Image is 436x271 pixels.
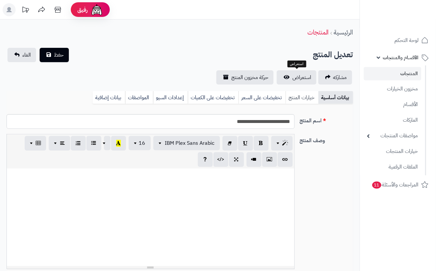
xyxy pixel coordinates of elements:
span: الغاء [22,51,31,59]
img: logo-2.png [392,18,430,32]
a: بيانات إضافية [93,91,125,104]
a: مخزون الخيارات [364,82,421,96]
span: مشاركه [333,74,347,81]
label: اسم المنتج [297,114,356,125]
a: إعدادات السيو [153,91,188,104]
a: مشاركه [318,70,352,85]
a: خيارات المنتجات [364,144,421,158]
a: المنتجات [307,27,329,37]
label: وصف المنتج [297,134,356,144]
span: 16 [139,139,146,147]
div: استعراض [288,61,306,68]
span: رفيق [77,6,88,14]
a: الرئيسية [334,27,353,37]
a: تخفيضات على السعر [238,91,286,104]
span: المراجعات والأسئلة [372,180,419,189]
a: خيارات المنتج [286,91,318,104]
a: المراجعات والأسئلة11 [364,177,432,193]
h2: تعديل المنتج [313,48,353,61]
a: حركة مخزون المنتج [216,70,274,85]
button: حفظ [40,48,69,62]
a: الملفات الرقمية [364,160,421,174]
span: 11 [372,182,381,189]
a: الماركات [364,113,421,127]
img: ai-face.png [90,3,103,16]
span: لوحة التحكم [395,36,419,45]
a: الأقسام [364,98,421,112]
a: الغاء [7,48,36,62]
span: حفظ [54,51,64,59]
a: استعراض [277,70,316,85]
a: مواصفات المنتجات [364,129,421,143]
a: المنتجات [364,67,421,80]
a: بيانات أساسية [318,91,353,104]
span: حركة مخزون المنتج [231,74,268,81]
span: الأقسام والمنتجات [383,53,419,62]
span: IBM Plex Sans Arabic [165,139,215,147]
a: لوحة التحكم [364,33,432,48]
a: تخفيضات على الكميات [188,91,238,104]
button: 16 [129,136,151,150]
button: IBM Plex Sans Arabic [153,136,220,150]
span: استعراض [292,74,311,81]
a: المواصفات [125,91,153,104]
a: تحديثات المنصة [17,3,33,18]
